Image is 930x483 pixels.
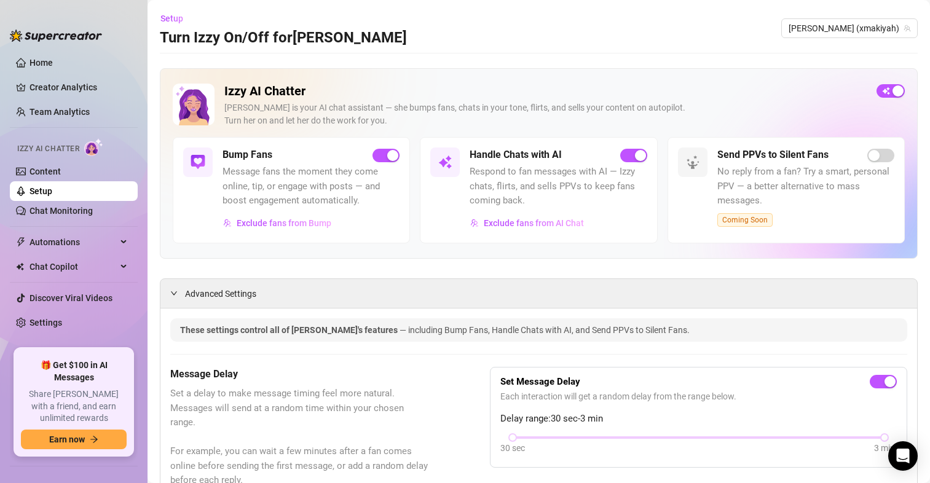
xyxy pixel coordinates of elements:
span: Earn now [49,434,85,444]
span: — including Bump Fans, Handle Chats with AI, and Send PPVs to Silent Fans. [400,325,690,335]
button: Exclude fans from AI Chat [470,213,585,233]
img: svg%3e [470,219,479,227]
a: Settings [30,318,62,328]
div: [PERSON_NAME] is your AI chat assistant — she bumps fans, chats in your tone, flirts, and sells y... [224,101,867,127]
img: svg%3e [191,155,205,170]
button: Exclude fans from Bump [223,213,332,233]
h5: Send PPVs to Silent Fans [717,147,829,162]
span: Respond to fan messages with AI — Izzy chats, flirts, and sells PPVs to keep fans coming back. [470,165,647,208]
span: These settings control all of [PERSON_NAME]'s features [180,325,400,335]
img: AI Chatter [84,138,103,156]
a: Discover Viral Videos [30,293,112,303]
h5: Handle Chats with AI [470,147,562,162]
a: Team Analytics [30,107,90,117]
span: Automations [30,232,117,252]
span: Setup [160,14,183,23]
a: Home [30,58,53,68]
a: Chat Monitoring [30,206,93,216]
h2: Izzy AI Chatter [224,84,867,99]
span: maki (xmakiyah) [789,19,910,37]
a: Setup [30,186,52,196]
div: 3 min [874,441,895,455]
a: Creator Analytics [30,77,128,97]
button: Setup [160,9,193,28]
span: Izzy AI Chatter [17,143,79,155]
span: Each interaction will get a random delay from the range below. [500,390,897,403]
span: Chat Copilot [30,257,117,277]
span: Exclude fans from AI Chat [484,218,584,228]
img: Izzy AI Chatter [173,84,215,125]
img: svg%3e [223,219,232,227]
span: Coming Soon [717,213,773,227]
span: Delay range: 30 sec - 3 min [500,412,897,426]
img: svg%3e [685,155,700,170]
span: Message fans the moment they come online, tip, or engage with posts — and boost engagement automa... [223,165,400,208]
div: expanded [170,286,185,300]
span: Advanced Settings [185,287,256,300]
h5: Message Delay [170,367,428,382]
span: expanded [170,289,178,297]
img: svg%3e [438,155,452,170]
span: thunderbolt [16,237,26,247]
a: Content [30,167,61,176]
div: 30 sec [500,441,525,455]
h5: Bump Fans [223,147,272,162]
span: team [904,25,911,32]
button: Earn nowarrow-right [21,430,127,449]
span: 🎁 Get $100 in AI Messages [21,359,127,383]
span: arrow-right [90,435,98,444]
span: No reply from a fan? Try a smart, personal PPV — a better alternative to mass messages. [717,165,894,208]
img: Chat Copilot [16,262,24,271]
span: Exclude fans from Bump [237,218,331,228]
img: logo-BBDzfeDw.svg [10,29,102,42]
h3: Turn Izzy On/Off for [PERSON_NAME] [160,28,407,48]
span: Share [PERSON_NAME] with a friend, and earn unlimited rewards [21,388,127,425]
div: Open Intercom Messenger [888,441,918,471]
strong: Set Message Delay [500,376,580,387]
